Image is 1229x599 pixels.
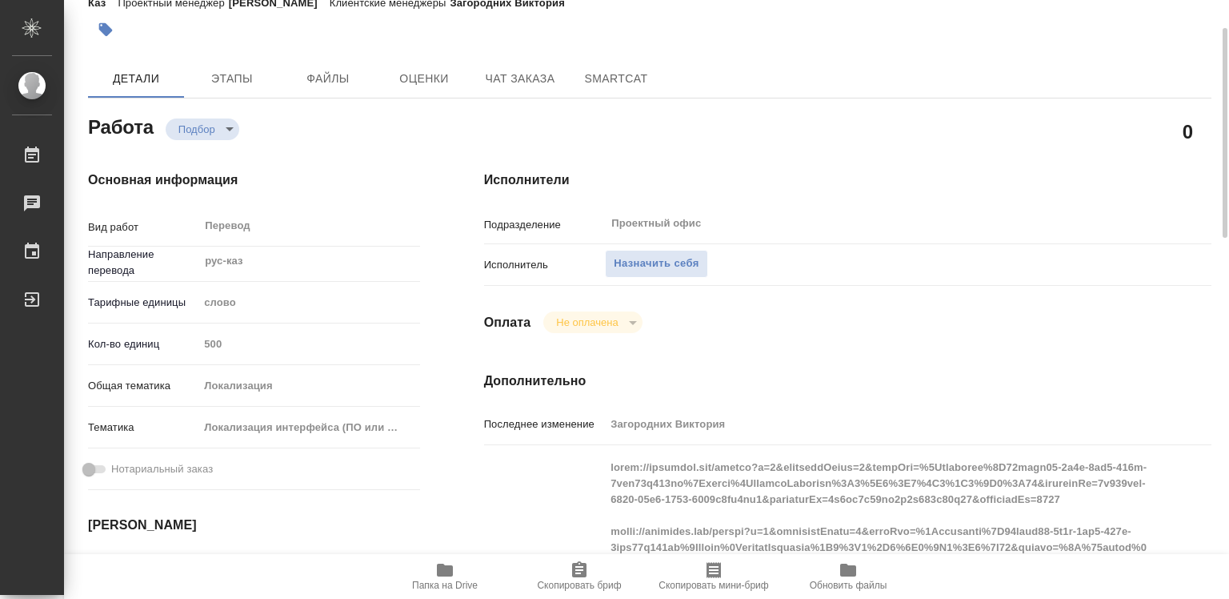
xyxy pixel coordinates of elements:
p: Общая тематика [88,378,198,394]
p: Последнее изменение [484,416,606,432]
p: Тарифные единицы [88,295,198,311]
span: Нотариальный заказ [111,461,213,477]
div: Локализация [198,372,419,400]
button: Папка на Drive [378,554,512,599]
button: Скопировать бриф [512,554,647,599]
h4: [PERSON_NAME] [88,516,420,535]
button: Подбор [174,123,220,136]
button: Обновить файлы [781,554,915,599]
p: Тематика [88,420,198,436]
p: Направление перевода [88,247,198,279]
p: Исполнитель [484,257,606,273]
div: Подбор [166,119,239,140]
button: Скопировать мини-бриф [647,554,781,599]
p: Подразделение [484,217,606,233]
h2: Работа [88,111,154,140]
span: Оценки [386,69,462,89]
p: Кол-во единиц [88,336,198,352]
span: Этапы [194,69,270,89]
span: SmartCat [578,69,655,89]
span: Назначить себя [614,255,699,273]
h4: Основная информация [88,171,420,190]
span: Обновить файлы [810,580,887,591]
span: Скопировать мини-бриф [659,580,768,591]
span: Скопировать бриф [537,580,621,591]
div: слово [198,289,419,316]
input: Пустое поле [198,332,419,356]
span: Папка на Drive [412,580,478,591]
input: Пустое поле [605,412,1151,436]
button: Не оплачена [551,316,623,329]
div: Локализация интерфейса (ПО или сайта) [198,414,419,441]
h2: 0 [1183,118,1193,145]
button: Назначить себя [605,250,707,278]
div: Подбор [543,312,642,333]
p: Вид работ [88,219,198,235]
span: Детали [98,69,174,89]
span: Файлы [290,69,366,89]
h4: Дополнительно [484,372,1211,391]
button: Добавить тэг [88,12,123,47]
h4: Оплата [484,313,531,332]
h4: Исполнители [484,171,1211,190]
span: Чат заказа [482,69,558,89]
